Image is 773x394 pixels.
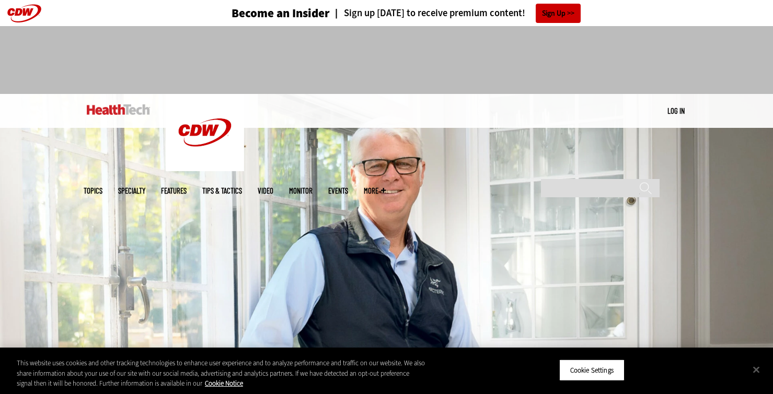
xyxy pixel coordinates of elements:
[166,163,244,174] a: CDW
[192,7,330,19] a: Become an Insider
[166,94,244,171] img: Home
[328,187,348,195] a: Events
[118,187,145,195] span: Specialty
[289,187,313,195] a: MonITor
[536,4,581,23] a: Sign Up
[559,359,625,381] button: Cookie Settings
[205,379,243,388] a: More information about your privacy
[330,8,525,18] a: Sign up [DATE] to receive premium content!
[202,187,242,195] a: Tips & Tactics
[197,37,577,83] iframe: advertisement
[87,104,150,115] img: Home
[84,187,102,195] span: Topics
[232,7,330,19] h3: Become an Insider
[161,187,187,195] a: Features
[258,187,273,195] a: Video
[667,106,685,115] a: Log in
[364,187,386,195] span: More
[17,358,425,389] div: This website uses cookies and other tracking technologies to enhance user experience and to analy...
[667,105,685,116] div: User menu
[745,358,768,381] button: Close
